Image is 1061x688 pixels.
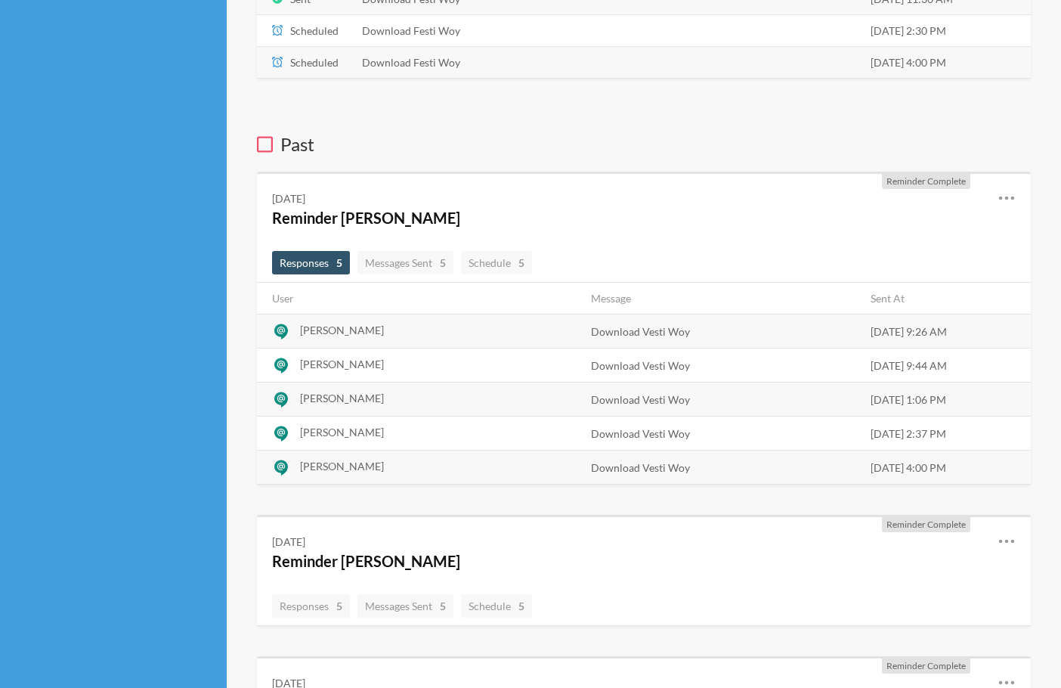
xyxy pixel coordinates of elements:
[582,283,861,315] th: Message
[582,451,861,485] td: Download Vesti Woy
[861,349,1031,383] td: [DATE] 9:44 AM
[886,660,966,671] span: Reminder Complete
[582,383,861,417] td: Download Vesti Woy
[518,598,524,614] strong: 5
[353,14,861,46] td: Download Festi Woy
[582,349,861,383] td: Download Vesti Woy
[861,315,1031,349] td: [DATE] 9:26 AM
[257,283,582,315] th: User
[582,417,861,451] td: Download Vesti Woy
[440,255,446,271] strong: 5
[257,132,1031,157] h3: Past
[257,14,353,46] td: Scheduled
[365,600,446,612] span: Messages Sent
[861,417,1031,451] td: [DATE] 2:37 PM
[280,256,342,269] span: Responses
[272,534,305,550] div: [DATE]
[861,451,1031,485] td: [DATE] 4:00 PM
[469,256,524,269] span: Schedule
[861,46,1031,78] td: [DATE] 4:00 PM
[357,251,453,274] a: Messages Sent5
[272,552,460,570] a: Reminder [PERSON_NAME]
[300,392,384,404] span: [PERSON_NAME]
[886,519,966,530] span: Reminder Complete
[280,600,342,612] span: Responses
[357,594,453,618] a: Messages Sent5
[461,251,532,274] a: Schedule5
[272,209,460,227] a: Reminder [PERSON_NAME]
[582,315,861,349] td: Download Vesti Woy
[257,46,353,78] td: Scheduled
[861,14,1031,46] td: [DATE] 2:30 PM
[469,600,524,612] span: Schedule
[886,175,966,187] span: Reminder Complete
[300,358,384,370] span: [PERSON_NAME]
[336,598,342,614] strong: 5
[272,251,350,274] a: Responses5
[440,598,446,614] strong: 5
[353,46,861,78] td: Download Festi Woy
[861,283,1031,315] th: Sent At
[518,255,524,271] strong: 5
[300,460,384,473] span: [PERSON_NAME]
[461,594,532,618] a: Schedule5
[336,255,342,271] strong: 5
[272,594,350,618] a: Responses5
[272,191,305,206] div: [DATE]
[300,324,384,336] span: [PERSON_NAME]
[300,426,384,439] span: [PERSON_NAME]
[861,383,1031,417] td: [DATE] 1:06 PM
[365,256,446,269] span: Messages Sent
